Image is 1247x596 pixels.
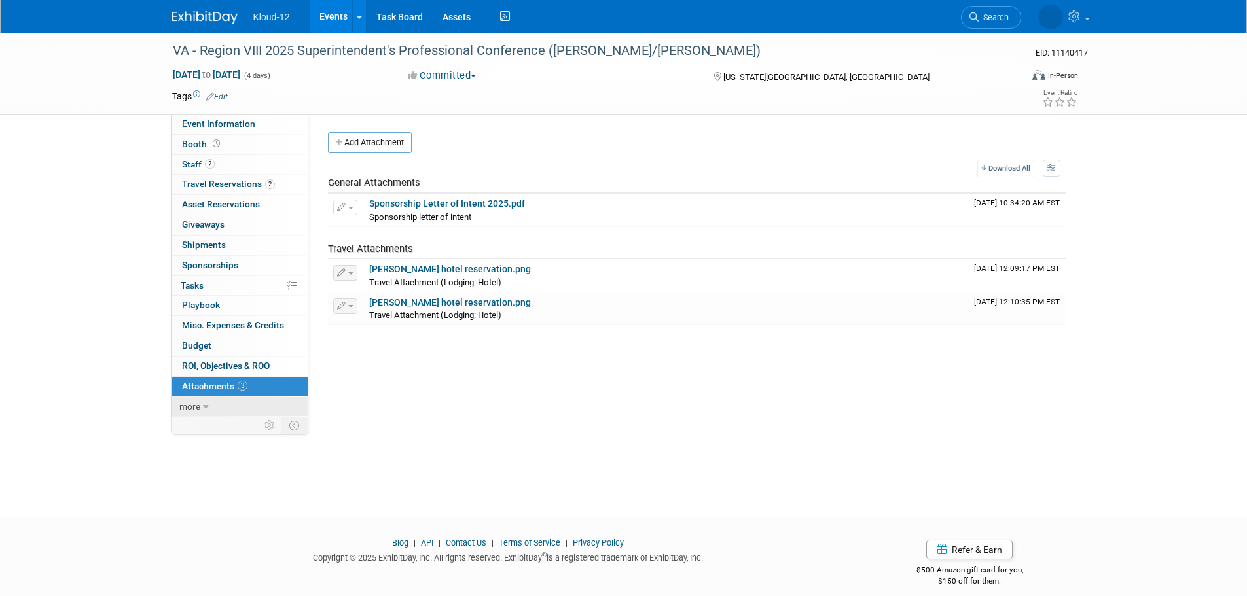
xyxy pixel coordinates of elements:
[926,540,1013,559] a: Refer & Earn
[369,264,531,274] a: [PERSON_NAME] hotel reservation.png
[369,198,525,209] a: Sponsorship Letter of Intent 2025.pdf
[328,177,420,188] span: General Attachments
[944,68,1079,88] div: Event Format
[182,199,260,209] span: Asset Reservations
[265,179,275,189] span: 2
[172,90,228,103] td: Tags
[369,212,471,222] span: Sponsorship letter of intent
[172,256,308,275] a: Sponsorships
[172,215,308,235] a: Giveaways
[172,336,308,356] a: Budget
[969,292,1066,325] td: Upload Timestamp
[172,195,308,215] a: Asset Reservations
[961,6,1021,29] a: Search
[200,69,213,80] span: to
[562,538,571,548] span: |
[182,340,211,351] span: Budget
[369,277,501,287] span: Travel Attachment (Lodging: Hotel)
[172,316,308,336] a: Misc. Expenses & Credits
[172,155,308,175] a: Staff2
[172,11,238,24] img: ExhibitDay
[974,264,1060,273] span: Upload Timestamp
[172,357,308,376] a: ROI, Objectives & ROO
[979,12,1009,22] span: Search
[172,377,308,396] a: Attachments3
[182,320,284,330] span: Misc. Expenses & Credits
[499,538,560,548] a: Terms of Service
[182,159,215,169] span: Staff
[1032,70,1045,80] img: Format-Inperson.png
[206,92,228,101] a: Edit
[172,397,308,417] a: more
[1038,5,1063,29] img: Kelli Martines
[182,239,226,250] span: Shipments
[182,381,247,391] span: Attachments
[172,236,308,255] a: Shipments
[573,538,624,548] a: Privacy Policy
[1042,90,1077,96] div: Event Rating
[182,179,275,189] span: Travel Reservations
[969,194,1066,226] td: Upload Timestamp
[977,160,1034,177] a: Download All
[974,198,1060,207] span: Upload Timestamp
[172,135,308,154] a: Booth
[974,297,1060,306] span: Upload Timestamp
[328,243,413,254] span: Travel Attachments
[172,114,308,134] a: Event Information
[259,417,281,434] td: Personalize Event Tab Strip
[182,139,223,149] span: Booth
[446,538,486,548] a: Contact Us
[1047,71,1078,80] div: In-Person
[864,576,1075,587] div: $150 off for them.
[421,538,433,548] a: API
[435,538,444,548] span: |
[723,72,930,82] span: [US_STATE][GEOGRAPHIC_DATA], [GEOGRAPHIC_DATA]
[182,360,270,371] span: ROI, Objectives & ROO
[328,132,412,153] button: Add Attachment
[205,159,215,169] span: 2
[168,39,1002,63] div: VA - Region VIII 2025 Superintendent's Professional Conference ([PERSON_NAME]/[PERSON_NAME])
[179,401,200,412] span: more
[542,552,547,559] sup: ®
[182,219,225,230] span: Giveaways
[172,276,308,296] a: Tasks
[369,297,531,307] a: [PERSON_NAME] hotel reservation.png
[243,71,270,80] span: (4 days)
[210,139,223,149] span: Booth not reserved yet
[864,556,1075,586] div: $500 Amazon gift card for you,
[253,12,290,22] span: Kloud-12
[488,538,497,548] span: |
[238,381,247,391] span: 3
[182,300,220,310] span: Playbook
[172,549,845,564] div: Copyright © 2025 ExhibitDay, Inc. All rights reserved. ExhibitDay is a registered trademark of Ex...
[403,69,481,82] button: Committed
[1036,48,1088,58] span: Event ID: 11140417
[281,417,308,434] td: Toggle Event Tabs
[392,538,408,548] a: Blog
[369,310,501,320] span: Travel Attachment (Lodging: Hotel)
[172,69,241,80] span: [DATE] [DATE]
[172,296,308,315] a: Playbook
[181,280,204,290] span: Tasks
[182,118,255,129] span: Event Information
[969,259,1066,292] td: Upload Timestamp
[182,260,238,270] span: Sponsorships
[410,538,419,548] span: |
[172,175,308,194] a: Travel Reservations2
